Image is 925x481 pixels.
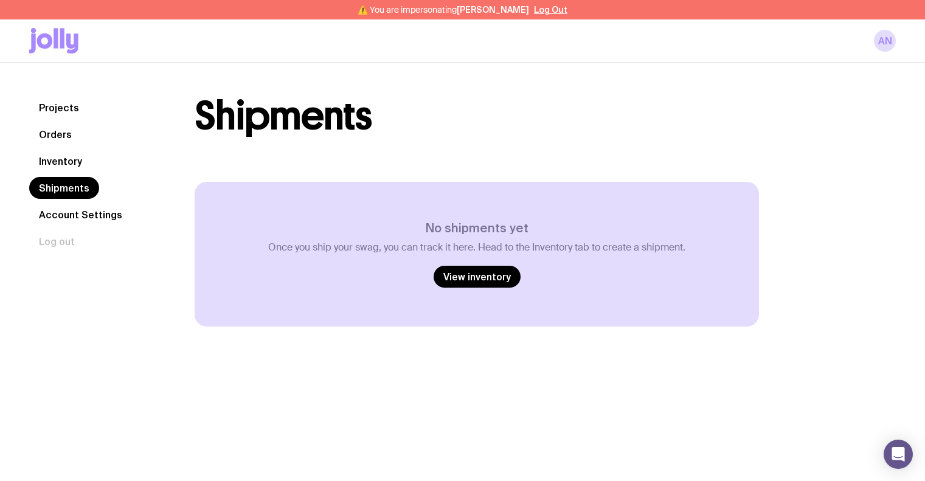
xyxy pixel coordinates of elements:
[434,266,521,288] a: View inventory
[29,123,81,145] a: Orders
[457,5,529,15] span: [PERSON_NAME]
[268,241,685,254] p: Once you ship your swag, you can track it here. Head to the Inventory tab to create a shipment.
[534,5,567,15] button: Log Out
[195,97,372,136] h1: Shipments
[358,5,529,15] span: ⚠️ You are impersonating
[874,30,896,52] a: AN
[29,150,92,172] a: Inventory
[29,204,132,226] a: Account Settings
[29,177,99,199] a: Shipments
[268,221,685,235] h3: No shipments yet
[884,440,913,469] div: Open Intercom Messenger
[29,97,89,119] a: Projects
[29,230,85,252] button: Log out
